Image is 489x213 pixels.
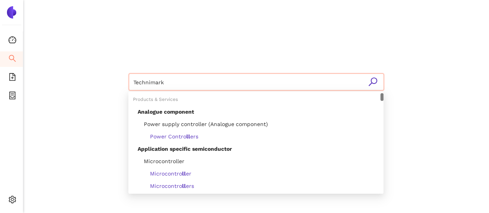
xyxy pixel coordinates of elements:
[5,6,18,19] img: Logo
[150,133,198,140] span: Power Contro ers
[138,109,194,115] span: Analogue component
[138,146,232,152] span: Application specific semiconductor
[182,183,186,189] b: ll
[368,77,378,87] span: search
[186,133,190,140] b: ll
[150,183,194,189] span: Microcontro ers
[138,121,268,127] span: Power supply controller (Analogue component)
[9,193,16,208] span: setting
[9,70,16,86] span: file-add
[9,33,16,49] span: dashboard
[9,89,16,104] span: container
[138,158,184,164] span: Microcontroller
[182,170,186,177] b: ll
[9,52,16,67] span: search
[150,170,191,177] span: Microcontro er
[128,93,383,106] div: Products & Services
